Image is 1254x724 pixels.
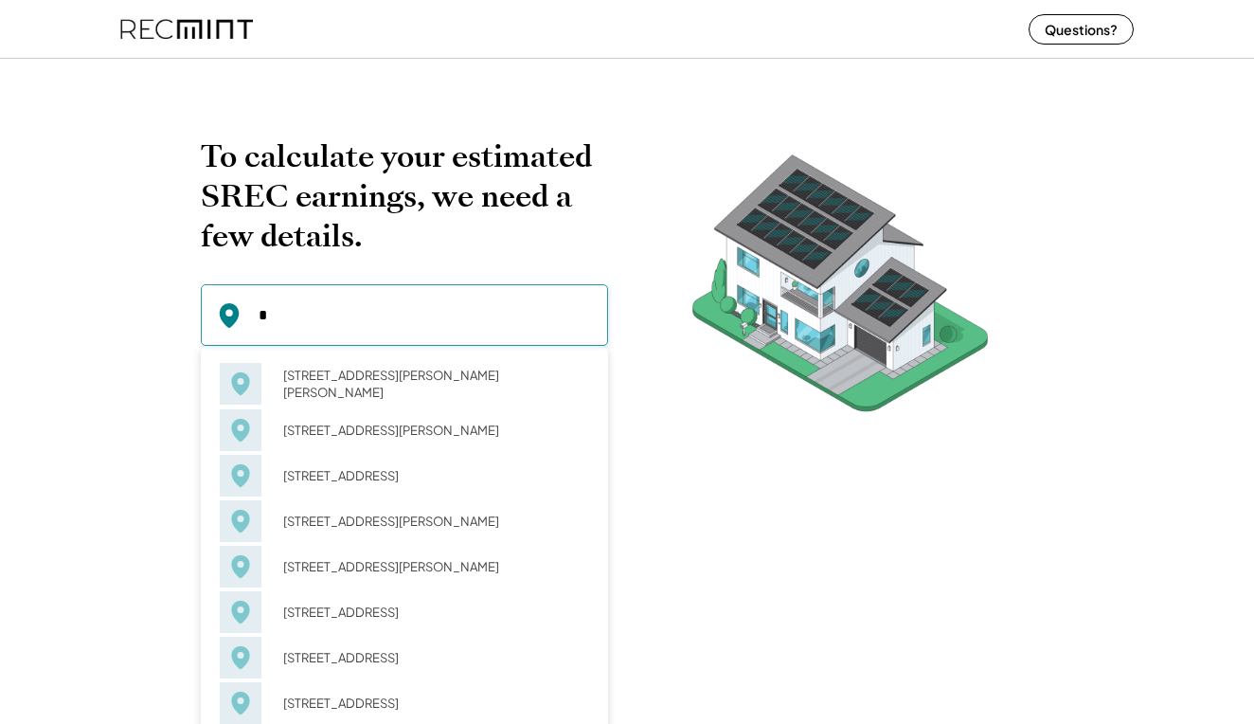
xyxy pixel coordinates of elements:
[271,462,589,489] div: [STREET_ADDRESS]
[120,4,253,54] img: recmint-logotype%403x%20%281%29.jpeg
[271,644,589,671] div: [STREET_ADDRESS]
[655,136,1025,441] img: RecMintArtboard%207.png
[271,417,589,443] div: [STREET_ADDRESS][PERSON_NAME]
[271,690,589,716] div: [STREET_ADDRESS]
[1029,14,1134,45] button: Questions?
[201,136,608,256] h2: To calculate your estimated SREC earnings, we need a few details.
[271,362,589,406] div: [STREET_ADDRESS][PERSON_NAME][PERSON_NAME]
[271,599,589,625] div: [STREET_ADDRESS]
[271,553,589,580] div: [STREET_ADDRESS][PERSON_NAME]
[271,508,589,534] div: [STREET_ADDRESS][PERSON_NAME]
